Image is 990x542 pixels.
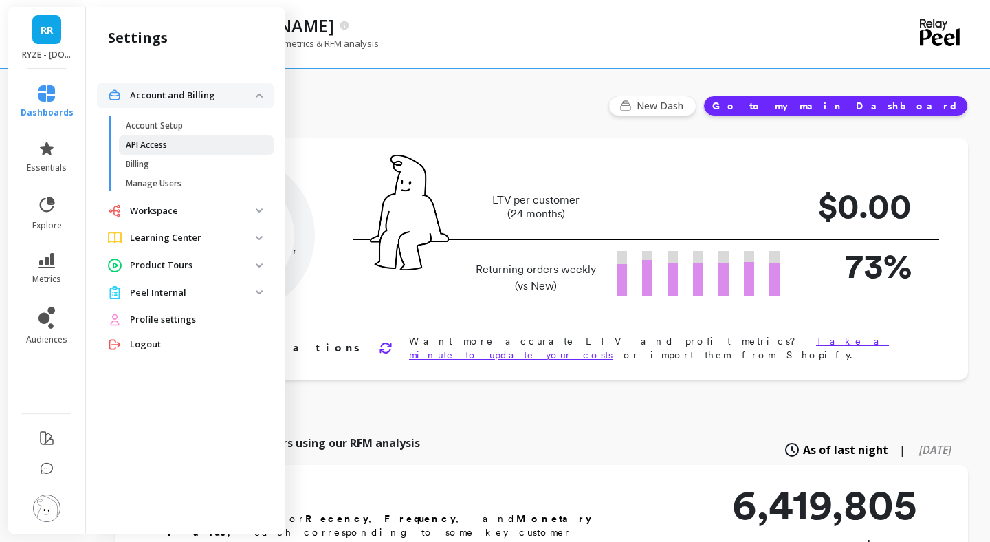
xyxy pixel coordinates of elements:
span: Profile settings [130,313,196,327]
span: metrics [32,274,61,285]
span: | [899,442,905,458]
p: 73% [802,240,912,292]
span: [DATE] [919,442,951,457]
span: audiences [26,334,67,345]
img: profile picture [33,495,60,522]
span: As of last night [803,442,888,458]
span: New Dash [637,99,687,113]
span: explore [32,220,62,231]
b: Recency [305,513,368,524]
img: down caret icon [256,290,263,294]
p: Manage Users [126,178,181,189]
p: Account and Billing [130,89,256,102]
span: Logout [130,338,161,351]
p: Peel Internal [130,286,256,300]
img: down caret icon [256,208,263,213]
h2: RFM Segments [166,484,634,506]
p: Want more accurate LTV and profit metrics? or import them from Shopify. [409,334,924,362]
img: navigation item icon [108,338,122,351]
h2: settings [108,28,168,47]
span: essentials [27,162,67,173]
p: 6,419,805 [732,484,917,525]
img: down caret icon [256,263,263,268]
p: LTV per customer (24 months) [472,193,600,221]
span: dashboards [21,107,74,118]
img: navigation item icon [108,259,122,272]
img: navigation item icon [108,89,122,102]
span: RR [41,22,53,38]
button: New Dash [608,96,696,116]
img: navigation item icon [108,204,122,217]
p: $0.00 [802,180,912,232]
button: Go to my main Dashboard [703,96,968,116]
p: Product Tours [130,259,256,272]
p: Workspace [130,204,256,218]
img: down caret icon [256,236,263,240]
img: down caret icon [256,94,263,98]
img: navigation item icon [108,232,122,243]
p: Returning orders weekly (vs New) [472,261,600,294]
p: Account Setup [126,120,183,131]
img: navigation item icon [108,286,122,299]
p: RYZE - ryzeup.myshopify.com [22,50,72,61]
img: navigation item icon [108,313,122,327]
p: API Access [126,140,167,151]
b: Frequency [384,513,456,524]
p: Billing [126,159,149,170]
p: Learning Center [130,231,256,245]
img: pal seatted on line [370,155,449,270]
a: Profile settings [130,313,263,327]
